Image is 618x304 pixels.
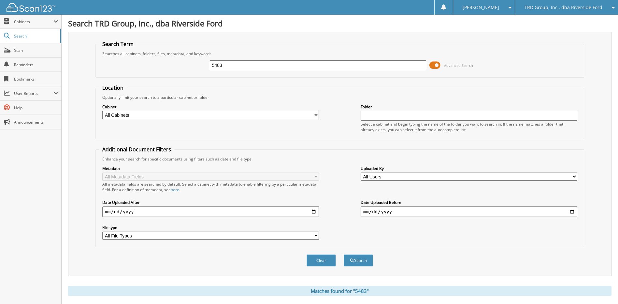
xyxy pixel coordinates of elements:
[444,63,473,68] span: Advanced Search
[361,104,577,110] label: Folder
[68,286,611,296] div: Matches found for "5483"
[14,62,58,68] span: Reminders
[14,76,58,82] span: Bookmarks
[102,166,319,171] label: Metadata
[102,104,319,110] label: Cabinet
[14,105,58,111] span: Help
[14,48,58,53] span: Scan
[361,121,577,132] div: Select a cabinet and begin typing the name of the folder you want to search in. If the name match...
[525,6,602,9] span: TRD Group, Inc., dba Riverside Ford
[102,181,319,192] div: All metadata fields are searched by default. Select a cabinet with metadata to enable filtering b...
[99,146,174,153] legend: Additional Document Filters
[99,40,137,48] legend: Search Term
[307,254,336,266] button: Clear
[102,200,319,205] label: Date Uploaded After
[14,19,53,24] span: Cabinets
[14,33,57,39] span: Search
[99,84,127,91] legend: Location
[68,18,611,29] h1: Search TRD Group, Inc., dba Riverside Ford
[99,95,580,100] div: Optionally limit your search to a particular cabinet or folder
[463,6,499,9] span: [PERSON_NAME]
[361,166,577,171] label: Uploaded By
[361,200,577,205] label: Date Uploaded Before
[171,187,179,192] a: here
[361,206,577,217] input: end
[344,254,373,266] button: Search
[99,51,580,56] div: Searches all cabinets, folders, files, metadata, and keywords
[14,119,58,125] span: Announcements
[102,206,319,217] input: start
[14,91,53,96] span: User Reports
[99,156,580,162] div: Enhance your search for specific documents using filters such as date and file type.
[102,225,319,230] label: File type
[7,3,55,12] img: scan123-logo-white.svg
